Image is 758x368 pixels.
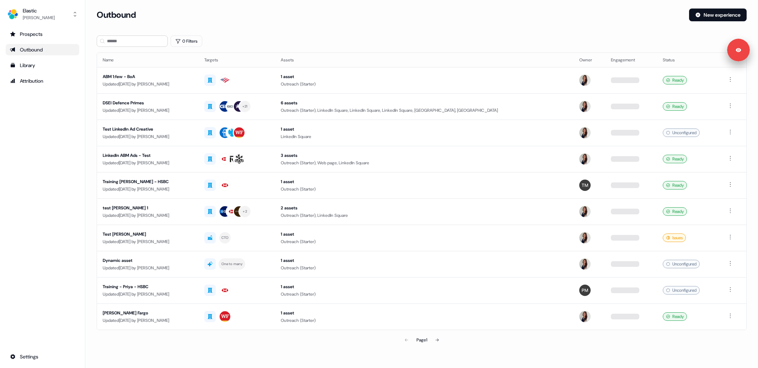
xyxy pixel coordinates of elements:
th: Engagement [605,53,657,67]
div: Updated [DATE] by [PERSON_NAME] [103,317,193,324]
a: Go to templates [6,60,79,71]
div: Training [PERSON_NAME] - HSBC [103,178,193,185]
div: Test LinkedIn Ad Creative [103,126,193,133]
div: One to many [221,261,242,267]
div: Unconfigured [663,260,700,268]
div: Ready [663,102,687,111]
div: Issues [663,234,686,242]
div: Ready [663,155,687,163]
img: Kelly [579,101,591,112]
div: Dynamic asset [103,257,193,264]
div: 2 assets [281,204,568,212]
div: 3 assets [281,152,568,159]
a: Go to attribution [6,75,79,87]
div: Page 1 [416,336,427,344]
div: Training - Priya - HSBC [103,283,193,290]
div: 1 asset [281,257,568,264]
div: LinkedIn Square [281,133,568,140]
div: Updated [DATE] by [PERSON_NAME] [103,159,193,166]
div: Outreach (Starter) [281,264,568,271]
div: Test [PERSON_NAME] [103,231,193,238]
div: [PERSON_NAME] [23,14,55,21]
div: Updated [DATE] by [PERSON_NAME] [103,81,193,88]
button: New experience [689,9,747,21]
img: Kelly [579,153,591,165]
div: Settings [10,353,75,360]
div: DSEI Defence Primes [103,99,193,106]
h3: Outbound [97,10,136,20]
div: Ready [663,312,687,321]
button: 0 Filters [171,35,202,47]
div: + 21 [242,103,248,110]
img: Kelly [579,258,591,270]
div: Updated [DATE] by [PERSON_NAME] [103,107,193,114]
div: Ready [663,76,687,84]
img: Kelly [579,75,591,86]
div: 1 asset [281,73,568,80]
img: Tanvee [579,180,591,191]
div: Library [10,62,75,69]
a: Go to prospects [6,28,79,40]
div: CTO [221,235,229,241]
div: 1 asset [281,309,568,317]
div: Updated [DATE] by [PERSON_NAME] [103,186,193,193]
img: Priya [579,285,591,296]
th: Assets [275,53,574,67]
div: Updated [DATE] by [PERSON_NAME] [103,264,193,271]
button: Elastic[PERSON_NAME] [6,6,79,23]
div: Elastic [23,7,55,14]
img: Kelly [579,127,591,138]
div: LinkedIn ABM Ads - Test [103,152,193,159]
div: 1 asset [281,178,568,185]
div: Outreach (Starter) [281,186,568,193]
div: Ready [663,207,687,216]
div: + 2 [243,208,247,215]
div: Updated [DATE] by [PERSON_NAME] [103,133,193,140]
div: Updated [DATE] by [PERSON_NAME] [103,238,193,245]
div: Attribution [10,77,75,84]
div: Updated [DATE] by [PERSON_NAME] [103,212,193,219]
img: Kelly [579,232,591,243]
div: test [PERSON_NAME] 1 [103,204,193,212]
div: Outreach (Starter) [281,291,568,298]
div: Prospects [10,31,75,38]
div: Outreach (Starter), LinkedIn Square [281,212,568,219]
th: Owner [574,53,605,67]
div: Outreach (Starter), Web page, LinkedIn Square [281,159,568,166]
th: Targets [199,53,275,67]
div: ABM 1:few - BoA [103,73,193,80]
img: Kelly [579,311,591,322]
div: 1 asset [281,231,568,238]
div: Outreach (Starter) [281,238,568,245]
div: Outreach (Starter), LinkedIn Square, LinkedIn Square, LinkedIn Square, [GEOGRAPHIC_DATA], [GEOGRA... [281,107,568,114]
th: Name [97,53,199,67]
a: Go to outbound experience [6,44,79,55]
div: Outreach (Starter) [281,81,568,88]
div: Outbound [10,46,75,53]
div: Updated [DATE] by [PERSON_NAME] [103,291,193,298]
div: [PERSON_NAME] Fargo [103,309,193,317]
div: Unconfigured [663,128,700,137]
div: Unconfigured [663,286,700,295]
th: Status [657,53,720,67]
div: 6 assets [281,99,568,106]
div: Ready [663,181,687,190]
div: 1 asset [281,283,568,290]
div: 1 asset [281,126,568,133]
a: Go to integrations [6,351,79,362]
img: Kelly [579,206,591,217]
div: Outreach (Starter) [281,317,568,324]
